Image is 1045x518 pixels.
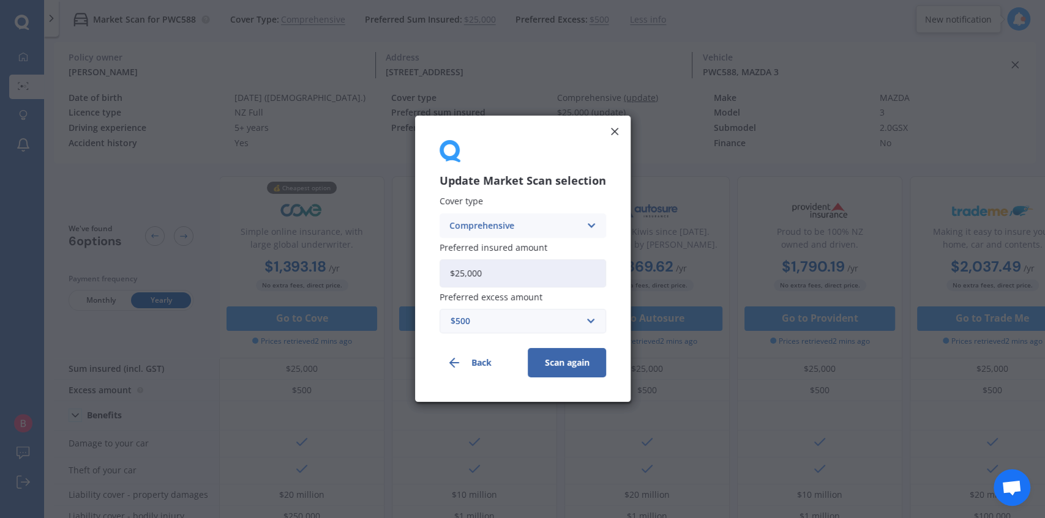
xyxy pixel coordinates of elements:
a: Open chat [994,469,1030,506]
span: Cover type [440,196,483,207]
span: Preferred excess amount [440,292,542,303]
button: Scan again [528,349,606,378]
h3: Update Market Scan selection [440,174,606,188]
span: Preferred insured amount [440,242,547,253]
div: Comprehensive [449,219,580,232]
button: Back [440,349,518,378]
input: Enter amount [440,259,606,287]
div: $500 [451,315,580,328]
